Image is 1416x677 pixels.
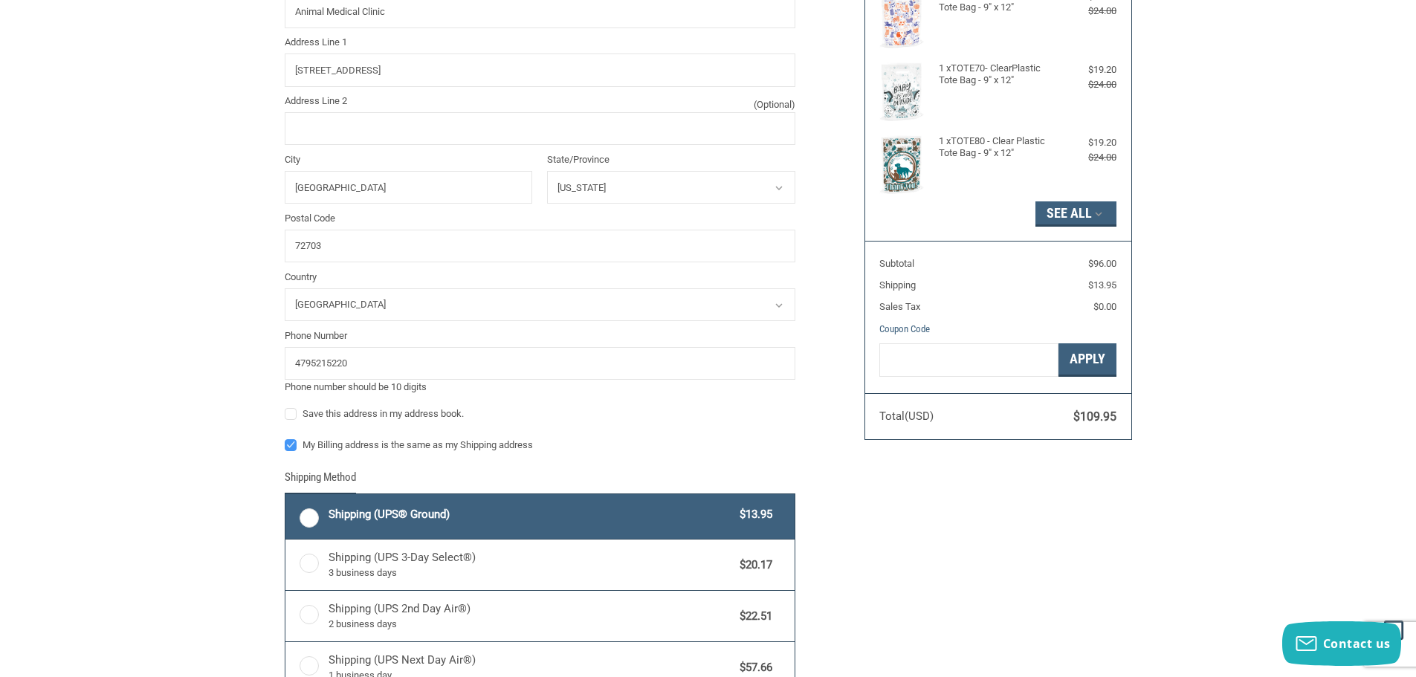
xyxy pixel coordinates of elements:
button: Apply [1058,343,1116,377]
span: Shipping (UPS® Ground) [329,506,733,523]
label: My Billing address is the same as my Shipping address [285,439,795,451]
div: $24.00 [1057,4,1116,19]
label: Address Line 2 [285,94,795,108]
span: 3 business days [329,566,733,580]
span: Shipping (UPS 2nd Day Air®) [329,600,733,632]
span: Sales Tax [879,301,920,312]
span: Total (USD) [879,409,934,423]
h4: 1 x TOTE80 - Clear Plastic Tote Bag - 9" x 12" [939,135,1054,160]
span: 2 business days [329,617,733,632]
small: (Optional) [754,97,795,112]
span: Contact us [1323,635,1391,652]
span: Subtotal [879,258,914,269]
label: Address Line 1 [285,35,795,50]
span: $57.66 [733,659,773,676]
label: Postal Code [285,211,795,226]
button: See All [1035,201,1116,227]
span: Shipping [879,279,916,291]
h4: 1 x TOTE70- ClearPlastic Tote Bag - 9" x 12" [939,62,1054,87]
input: Gift Certificate or Coupon Code [879,343,1058,377]
span: $0.00 [1093,301,1116,312]
label: State/Province [547,152,795,167]
div: $24.00 [1057,77,1116,92]
a: Coupon Code [879,323,930,334]
span: $96.00 [1088,258,1116,269]
label: Save this address in my address book. [285,408,795,420]
div: $19.20 [1057,135,1116,150]
button: Contact us [1282,621,1401,666]
span: $20.17 [733,557,773,574]
span: $109.95 [1073,409,1116,424]
span: $22.51 [733,608,773,625]
legend: Shipping Method [285,469,356,493]
div: Phone number should be 10 digits [285,380,795,395]
label: City [285,152,533,167]
label: Country [285,270,795,285]
div: $24.00 [1057,150,1116,165]
label: Phone Number [285,328,795,343]
span: Shipping (UPS 3-Day Select®) [329,549,733,580]
span: $13.95 [1088,279,1116,291]
div: $19.20 [1057,62,1116,77]
span: $13.95 [733,506,773,523]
